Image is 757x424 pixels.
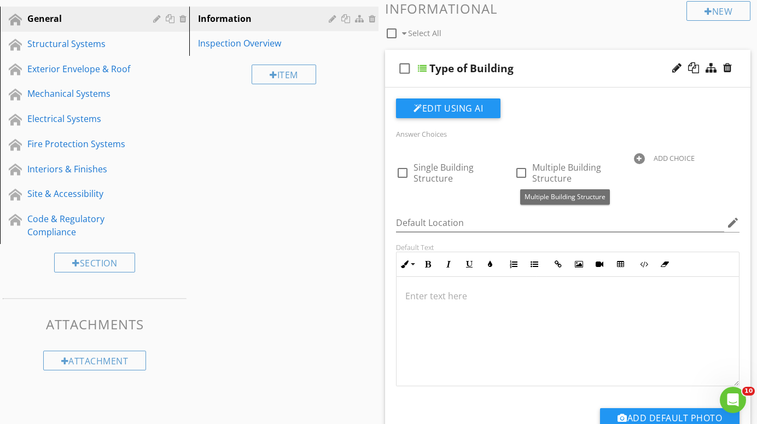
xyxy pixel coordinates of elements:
div: Type of Building [429,62,514,75]
div: Exterior Envelope & Roof [27,62,137,75]
button: Edit Using AI [396,98,500,118]
button: Italic (⌘I) [438,254,459,275]
h3: Informational [385,1,750,16]
div: Electrical Systems [27,112,137,125]
button: Insert Link (⌘K) [548,254,568,275]
button: Code View [633,254,654,275]
div: Section [54,253,135,272]
label: Answer Choices [396,129,447,139]
span: Multiple Building Structure [525,192,605,201]
div: Mechanical Systems [27,87,137,100]
button: Unordered List [524,254,545,275]
div: General [27,12,137,25]
div: Fire Protection Systems [27,137,137,150]
button: Colors [480,254,500,275]
div: Attachment [43,351,147,370]
button: Insert Video [589,254,610,275]
div: Site & Accessibility [27,187,137,200]
span: 10 [742,387,755,396]
div: ADD CHOICE [654,154,695,162]
button: Bold (⌘B) [417,254,438,275]
div: Inspection Overview [198,37,332,50]
div: Default Text [396,243,739,252]
span: Single Building Structure [414,161,474,184]
div: New [686,1,750,21]
button: Insert Image (⌘P) [568,254,589,275]
button: Inline Style [397,254,417,275]
button: Ordered List [503,254,524,275]
i: edit [726,216,739,229]
span: Multiple Building Structure [532,161,601,184]
button: Insert Table [610,254,631,275]
span: Select All [408,28,441,38]
div: Structural Systems [27,37,137,50]
button: Underline (⌘U) [459,254,480,275]
div: Item [252,65,316,84]
input: Default Location [396,214,724,232]
div: Code & Regulatory Compliance [27,212,137,239]
i: check_box_outline_blank [396,55,414,82]
button: Clear Formatting [654,254,675,275]
div: Interiors & Finishes [27,162,137,176]
iframe: Intercom live chat [720,387,746,413]
div: Information [198,12,332,25]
